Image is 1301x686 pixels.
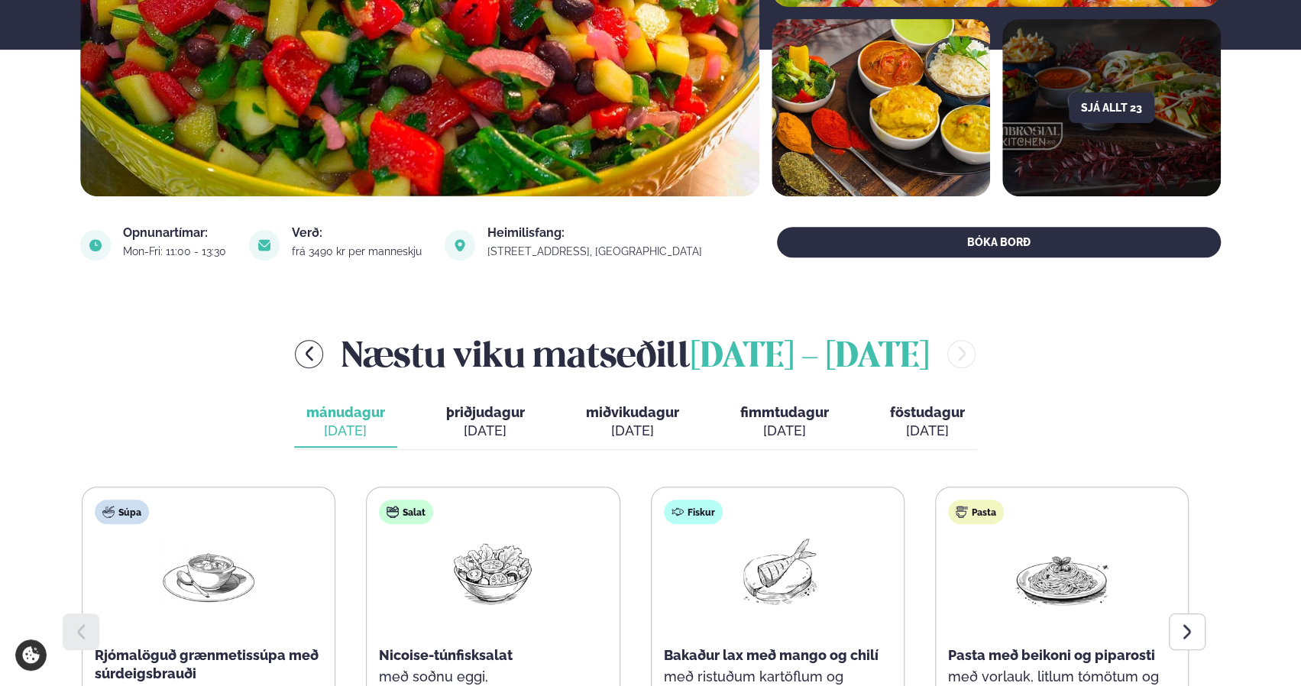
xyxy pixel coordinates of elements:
span: föstudagur [890,404,965,420]
img: image alt [772,19,990,196]
button: menu-btn-left [295,340,323,368]
a: link [487,242,707,260]
div: Mon-Fri: 11:00 - 13:30 [123,245,231,257]
button: þriðjudagur [DATE] [434,397,537,448]
div: [DATE] [586,422,679,440]
div: [DATE] [890,422,965,440]
div: Heimilisfang: [487,227,707,239]
div: Súpa [95,500,149,524]
button: mánudagur [DATE] [294,397,397,448]
span: Rjómalöguð grænmetissúpa með súrdeigsbrauði [95,647,319,681]
button: miðvikudagur [DATE] [574,397,691,448]
img: image alt [445,230,475,260]
span: Bakaður lax með mango og chilí [664,647,879,663]
div: [DATE] [306,422,385,440]
img: soup.svg [102,506,115,518]
button: BÓKA BORÐ [777,227,1221,257]
span: miðvikudagur [586,404,679,420]
div: Opnunartímar: [123,227,231,239]
div: [DATE] [446,422,525,440]
span: Nicoise-túnfisksalat [379,647,513,663]
img: image alt [80,230,111,260]
img: Spagetti.png [1013,536,1111,607]
span: [DATE] - [DATE] [691,341,929,374]
span: þriðjudagur [446,404,525,420]
div: Fiskur [664,500,723,524]
img: image alt [249,230,280,260]
img: pasta.svg [956,506,968,518]
span: mánudagur [306,404,385,420]
button: Sjá allt 23 [1069,92,1154,123]
span: fimmtudagur [740,404,829,420]
span: Pasta með beikoni og piparosti [948,647,1155,663]
img: salad.svg [387,506,399,518]
a: Cookie settings [15,639,47,671]
div: frá 3490 kr per manneskju [292,245,426,257]
img: Salad.png [444,536,542,607]
div: Verð: [292,227,426,239]
div: [DATE] [740,422,829,440]
div: Salat [379,500,433,524]
button: fimmtudagur [DATE] [728,397,841,448]
h2: Næstu viku matseðill [341,329,929,379]
img: Soup.png [160,536,257,607]
img: fish.svg [672,506,684,518]
img: Fish.png [729,536,827,607]
div: Pasta [948,500,1004,524]
button: menu-btn-right [947,340,976,368]
button: föstudagur [DATE] [878,397,977,448]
